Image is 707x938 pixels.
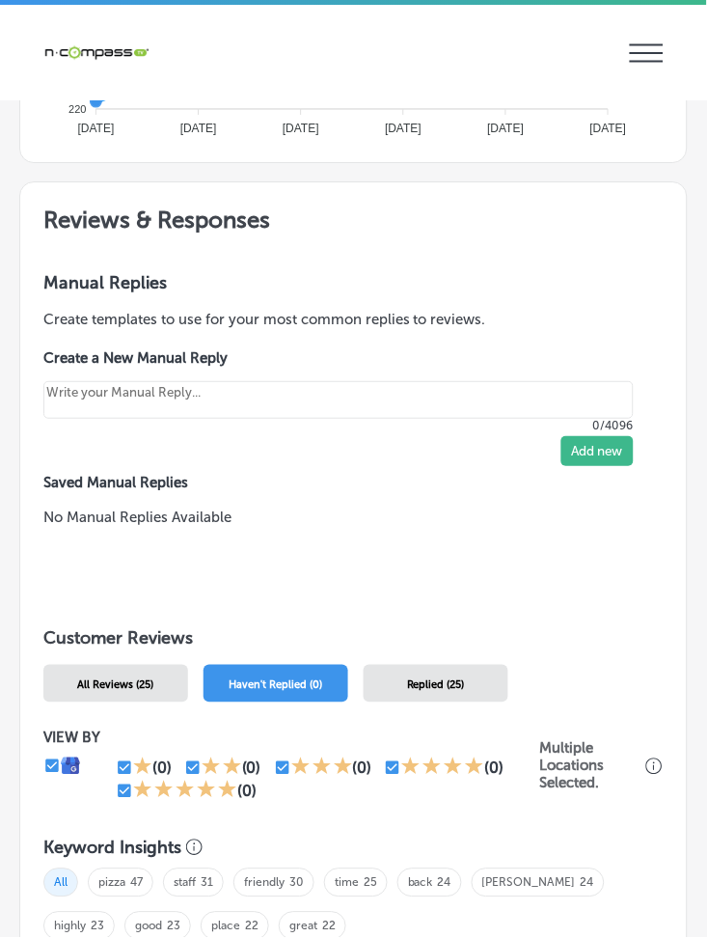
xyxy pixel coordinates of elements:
[43,419,634,432] p: 0/4096
[43,309,664,330] p: Create templates to use for your most common replies to reviews.
[167,920,180,933] a: 23
[482,876,576,890] a: [PERSON_NAME]
[283,122,319,135] tspan: [DATE]
[43,349,634,367] label: Create a New Manual Reply
[385,122,421,135] tspan: [DATE]
[78,679,154,692] span: All Reviews (25)
[43,43,150,62] img: 660ab0bf-5cc7-4cb8-ba1c-48b5ae0f18e60NCTV_CLogo_TV_Black_-500x88.png
[484,759,503,778] div: (0)
[401,757,484,780] div: 4 Stars
[561,436,634,466] button: Add new
[98,876,125,890] a: pizza
[133,757,152,780] div: 1 Star
[581,876,594,890] a: 24
[245,920,258,933] a: 22
[180,122,217,135] tspan: [DATE]
[353,759,372,778] div: (0)
[539,740,641,792] p: Multiple Locations Selected.
[43,381,634,418] textarea: Create your Quick Reply
[289,920,317,933] a: great
[133,780,237,803] div: 5 Stars
[322,920,336,933] a: 22
[91,920,104,933] a: 23
[291,757,353,780] div: 3 Stars
[152,759,172,778] div: (0)
[68,103,86,115] tspan: 220
[43,838,181,859] h3: Keyword Insights
[43,507,664,528] p: No Manual Replies Available
[364,876,377,890] a: 25
[43,272,664,293] h3: Manual Replies
[78,122,115,135] tspan: [DATE]
[244,876,285,890] a: friendly
[590,122,627,135] tspan: [DATE]
[438,876,451,890] a: 24
[201,876,213,890] a: 31
[174,876,196,890] a: staff
[407,679,465,692] span: Replied (25)
[43,628,664,657] h1: Customer Reviews
[43,474,664,491] label: Saved Manual Replies
[211,920,240,933] a: place
[20,182,687,249] h2: Reviews & Responses
[230,679,323,692] span: Haven't Replied (0)
[289,876,304,890] a: 30
[43,730,539,747] p: VIEW BY
[202,757,242,780] div: 2 Stars
[237,783,257,801] div: (0)
[488,122,525,135] tspan: [DATE]
[242,759,261,778] div: (0)
[408,876,433,890] a: back
[130,876,143,890] a: 47
[135,920,162,933] a: good
[335,876,359,890] a: time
